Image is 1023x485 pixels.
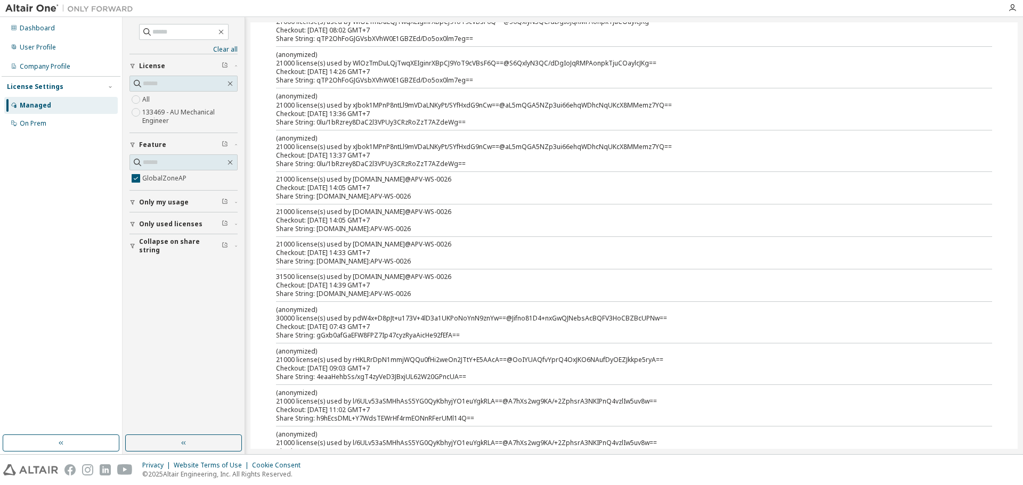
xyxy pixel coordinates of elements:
label: GlobalZoneAP [142,172,189,185]
div: Checkout: [DATE] 13:37 GMT+7 [276,151,967,160]
span: Clear filter [222,141,228,149]
div: Company Profile [20,62,70,71]
div: Share String: h9hEcsDML+Y7WdsTEWrHf4rmEONnRFerUMl14Q== [276,414,967,423]
p: © 2025 Altair Engineering, Inc. All Rights Reserved. [142,470,307,479]
div: Checkout: [DATE] 11:02 GMT+7 [276,447,967,456]
div: 21000 license(s) used by xJbok1MPnP8ntLl9mVDaLNKyPt/SYfHxdG9nCw==@aL5mQGA5NZp3ui66ehqWDhcNqUKcX8M... [276,134,967,151]
div: Checkout: [DATE] 14:05 GMT+7 [276,184,967,192]
div: 21000 license(s) used by xJbok1MPnP8ntLl9mVDaLNKyPt/SYfHxdG9nCw==@aL5mQGA5NZp3ui66ehqWDhcNqUKcX8M... [276,92,967,109]
img: Altair One [5,3,139,14]
a: Clear all [129,45,238,54]
img: instagram.svg [82,464,93,475]
div: Website Terms of Use [174,461,252,470]
button: Feature [129,133,238,157]
div: Share String: qTP2OhFoGJGVsbXVhW0E1GBZEd/Do5ox0lm7eg== [276,76,967,85]
div: 21000 license(s) used by [DOMAIN_NAME]@APV-WS-0026 [276,240,967,249]
span: License [139,62,165,70]
div: Checkout: [DATE] 09:03 GMT+7 [276,364,967,373]
div: Checkout: [DATE] 13:36 GMT+7 [276,110,967,118]
div: Checkout: [DATE] 11:02 GMT+7 [276,406,967,414]
p: (anonymized) [276,347,967,356]
p: (anonymized) [276,92,967,101]
div: 21000 license(s) used by rHKLRrDpN1mmjWQQu0fHi2weOn2JTtY+E5AAcA==@OoIYUAQfvYprQ4OxJKO6NAufDyOEZJk... [276,347,967,364]
div: 21000 license(s) used by [DOMAIN_NAME]@APV-WS-0026 [276,175,967,184]
div: Dashboard [20,24,55,32]
span: Only my usage [139,198,189,207]
button: Collapse on share string [129,234,238,258]
div: License Settings [7,83,63,91]
div: 21000 license(s) used by WlOzTmDuLQjTwqXEIginrXBpCJ9YoT9cVBsF6Q==@S6QxlyN3QC/dDgIoJqRMPAonpkTjuCO... [276,50,967,68]
img: altair_logo.svg [3,464,58,475]
div: Share String: [DOMAIN_NAME]:APV-WS-0026 [276,225,967,233]
div: Share String: [DOMAIN_NAME]:APV-WS-0026 [276,257,967,266]
div: 30000 license(s) used by pdW4x+D8pJt+u173V+4lD3a1UKPoNoYnN9znYw==@Jifno81D4+nxGwQJNebsAcBQFV3HoCB... [276,305,967,323]
span: Feature [139,141,166,149]
span: Clear filter [222,198,228,207]
div: Privacy [142,461,174,470]
div: User Profile [20,43,56,52]
div: Checkout: [DATE] 07:43 GMT+7 [276,323,967,331]
span: Clear filter [222,220,228,228]
div: Checkout: [DATE] 14:33 GMT+7 [276,249,967,257]
div: Checkout: [DATE] 14:05 GMT+7 [276,216,967,225]
img: linkedin.svg [100,464,111,475]
div: Managed [20,101,51,110]
div: Checkout: [DATE] 08:02 GMT+7 [276,26,967,35]
span: Only used licenses [139,220,202,228]
img: youtube.svg [117,464,133,475]
label: 133469 - AU Mechanical Engineer [142,106,238,127]
div: Share String: 0lu/1bRzrey8DaC2l3VPUy3CRzRoZzT7AZdeWg== [276,160,967,168]
div: 21000 license(s) used by l/6ULv53aSMHhAsS5YG0QyKbhyjYO1euYgkRLA==@A7hXs2wg9KA/+2ZphsrA3NKIPnQ4vzl... [276,388,967,406]
div: Share String: [DOMAIN_NAME]:APV-WS-0026 [276,192,967,201]
p: (anonymized) [276,134,967,143]
div: 31500 license(s) used by [DOMAIN_NAME]@APV-WS-0026 [276,273,967,281]
span: Clear filter [222,62,228,70]
div: Share String: [DOMAIN_NAME]:APV-WS-0026 [276,290,967,298]
p: (anonymized) [276,388,967,397]
div: Share String: gGxb0afGaEFW8FPZ7Ip47cyzRyaAicHe92fEfA== [276,331,967,340]
img: facebook.svg [64,464,76,475]
button: License [129,54,238,78]
span: Clear filter [222,242,228,250]
label: All [142,93,152,106]
div: 21000 license(s) used by [DOMAIN_NAME]@APV-WS-0026 [276,208,967,216]
span: Collapse on share string [139,237,222,254]
button: Only used licenses [129,212,238,236]
button: Only my usage [129,191,238,214]
p: (anonymized) [276,50,967,59]
div: Share String: 0lu/1bRzrey8DaC2l3VPUy3CRzRoZzT7AZdeWg== [276,118,967,127]
div: Share String: qTP2OhFoGJGVsbXVhW0E1GBZEd/Do5ox0lm7eg== [276,35,967,43]
div: Checkout: [DATE] 14:26 GMT+7 [276,68,967,76]
p: (anonymized) [276,305,967,314]
div: Share String: 4eaaHehbSs/xgT4zyVeD3JBxjUL62W20GPncUA== [276,373,967,381]
div: On Prem [20,119,46,128]
div: Checkout: [DATE] 14:39 GMT+7 [276,281,967,290]
div: Cookie Consent [252,461,307,470]
div: 21000 license(s) used by l/6ULv53aSMHhAsS5YG0QyKbhyjYO1euYgkRLA==@A7hXs2wg9KA/+2ZphsrA3NKIPnQ4vzl... [276,430,967,447]
p: (anonymized) [276,430,967,439]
